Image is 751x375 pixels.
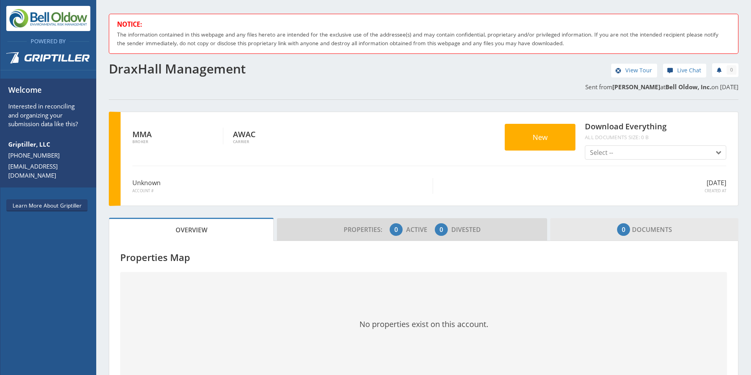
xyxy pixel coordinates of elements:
span: 0 [730,66,733,74]
strong: [PERSON_NAME] [612,83,660,91]
span: View Tour [625,66,652,75]
h4: Download Everything [585,120,726,141]
span: Properties: [344,225,388,234]
span: Overview [176,222,207,238]
a: [EMAIL_ADDRESS][DOMAIN_NAME] [8,162,84,180]
span: Divested [451,225,481,234]
span: Created At [439,188,726,194]
button: New [505,124,575,151]
div: help [663,64,706,80]
h3: No properties exist on this account. [120,319,727,329]
p: Interested in reconciling and organizing your submission data like this? [8,102,84,131]
p: Sent from at on [DATE] [429,77,739,92]
span: Carrier [233,140,324,144]
div: notifications [706,62,738,77]
strong: NOTICE: [117,20,142,29]
p: The information contained in this webpage and any files hereto are intended for the exclusive use... [117,30,726,48]
a: Learn More About Griptiller [6,199,88,211]
a: View Tour [611,64,657,77]
div: AWAC [233,128,324,144]
span: 0 [622,225,625,234]
h6: Welcome [8,85,84,102]
span: 0 [440,225,443,234]
img: Bell Oldow, Inc. [6,6,90,31]
span: Account # [132,188,427,194]
span: 0 [394,225,398,234]
button: Select -- [585,145,726,160]
a: Live Chat [663,64,706,77]
div: MMA [132,128,223,144]
span: Active [406,225,433,234]
div: [DATE] [433,178,726,194]
span: New [533,132,548,142]
h4: Properties Map [120,252,727,263]
strong: Bell Oldow, Inc. [665,83,711,91]
span: Broker [132,140,223,144]
span: All documents size: 0 B [585,134,726,140]
a: [PHONE_NUMBER] [8,151,84,160]
a: Griptiller [0,46,96,75]
span: Live Chat [677,66,701,75]
strong: Griptiller, LLC [8,140,50,148]
div: Unknown [132,178,433,194]
span: Powered By [27,37,70,45]
span: Documents [617,222,672,237]
a: 0 [712,63,738,77]
span: Select -- [590,148,613,157]
h1: DraxHall Management [109,62,419,76]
